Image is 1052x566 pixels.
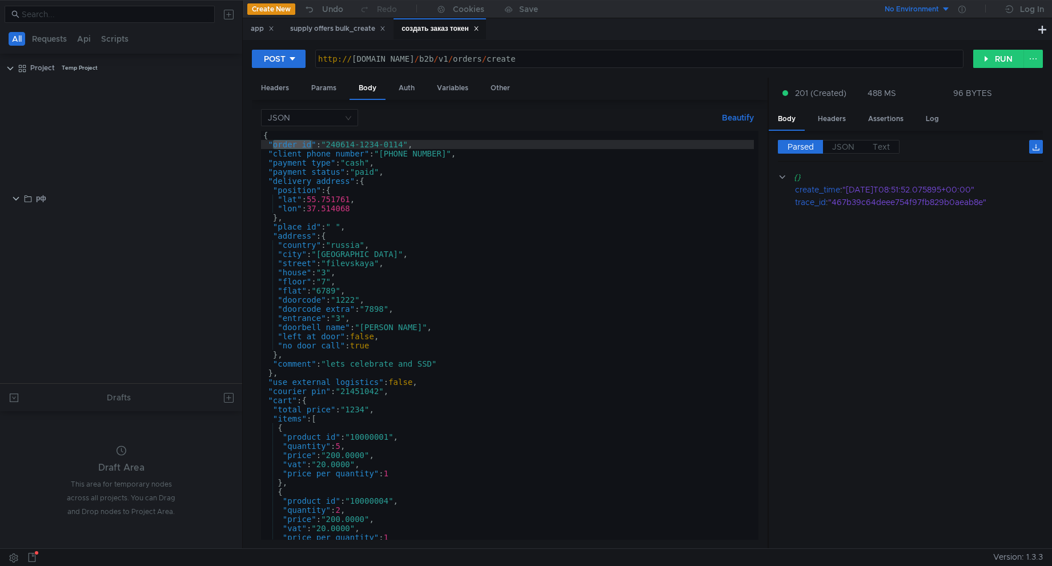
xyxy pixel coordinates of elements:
[29,32,70,46] button: Requests
[809,109,855,130] div: Headers
[717,111,758,125] button: Beautify
[769,109,805,131] div: Body
[788,142,814,152] span: Parsed
[322,2,343,16] div: Undo
[98,32,132,46] button: Scripts
[885,4,939,15] div: No Environment
[973,50,1024,68] button: RUN
[1020,2,1044,16] div: Log In
[795,196,1043,208] div: :
[351,1,405,18] button: Redo
[401,23,479,35] div: создать заказ токен
[107,391,131,404] div: Drafts
[428,78,477,99] div: Variables
[74,32,94,46] button: Api
[859,109,913,130] div: Assertions
[377,2,397,16] div: Redo
[873,142,890,152] span: Text
[832,142,854,152] span: JSON
[795,196,826,208] div: trace_id
[36,190,46,207] div: рф
[453,2,484,16] div: Cookies
[264,53,286,65] div: POST
[290,23,386,35] div: supply offers bulk_create
[247,3,295,15] button: Create New
[795,183,840,196] div: create_time
[30,59,55,77] div: Project
[302,78,346,99] div: Params
[993,549,1043,565] span: Version: 1.3.3
[295,1,351,18] button: Undo
[794,171,1027,183] div: {}
[795,87,846,99] span: 201 (Created)
[953,88,992,98] div: 96 BYTES
[842,183,1030,196] div: "[DATE]T08:51:52.075895+00:00"
[251,23,274,35] div: app
[350,78,386,100] div: Body
[868,88,896,98] div: 488 MS
[795,183,1043,196] div: :
[252,50,306,68] button: POST
[519,5,538,13] div: Save
[62,59,98,77] div: Temp Project
[252,78,298,99] div: Headers
[22,8,208,21] input: Search...
[917,109,948,130] div: Log
[481,78,519,99] div: Other
[828,196,1029,208] div: "467b39c64deee754f97fb829b0aeab8e"
[9,32,25,46] button: All
[390,78,424,99] div: Auth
